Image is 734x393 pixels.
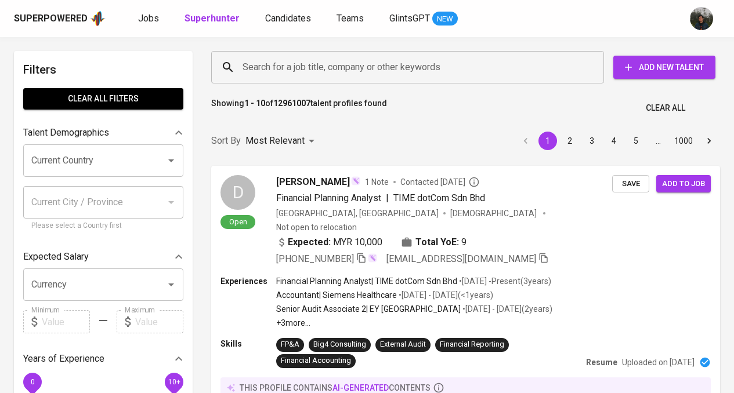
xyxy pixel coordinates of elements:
div: MYR 10,000 [276,235,382,249]
button: Go to next page [700,132,718,150]
span: Clear All [646,101,685,115]
button: Clear All filters [23,88,183,110]
a: Superpoweredapp logo [14,10,106,27]
div: Financial Accounting [281,355,351,366]
button: Add New Talent [613,56,715,79]
p: Accountant | Siemens Healthcare [276,289,397,301]
p: • [DATE] - [DATE] ( 2 years ) [461,303,552,315]
h6: Filters [23,60,183,79]
p: Most Relevant [245,134,305,148]
p: • [DATE] - Present ( 3 years ) [457,275,551,287]
b: 1 - 10 [244,99,265,108]
div: Years of Experience [23,347,183,370]
p: +3 more ... [276,317,552,329]
span: [EMAIL_ADDRESS][DOMAIN_NAME] [386,253,536,264]
button: Go to page 4 [605,132,623,150]
div: D [220,175,255,210]
img: glenn@glints.com [690,7,713,30]
a: Teams [337,12,366,26]
input: Value [135,310,183,333]
button: page 1 [538,132,557,150]
div: [GEOGRAPHIC_DATA], [GEOGRAPHIC_DATA] [276,208,439,219]
span: Jobs [138,13,159,24]
b: Superhunter [185,13,240,24]
div: Financial Reporting [440,339,504,350]
span: Financial Planning Analyst [276,192,381,203]
span: Open [225,217,252,227]
button: Open [163,152,179,169]
p: Sort By [211,134,241,148]
p: Uploaded on [DATE] [622,356,695,368]
img: app logo [90,10,106,27]
button: Clear All [641,97,690,119]
span: [PHONE_NUMBER] [276,253,354,264]
div: Talent Demographics [23,121,183,144]
span: 10+ [168,378,180,386]
span: 9 [461,235,467,249]
input: Value [42,310,90,333]
img: magic_wand.svg [351,176,360,185]
img: magic_wand.svg [368,253,377,263]
button: Open [163,276,179,293]
div: FP&A [281,339,299,350]
div: Big4 Consulting [313,339,366,350]
span: Teams [337,13,364,24]
button: Go to page 1000 [671,132,696,150]
p: Resume [586,356,617,368]
span: [PERSON_NAME] [276,175,350,189]
span: AI-generated [332,383,389,392]
span: Save [618,177,643,191]
p: Financial Planning Analyst | TIME dotCom Sdn Bhd [276,275,457,287]
span: Add to job [662,177,705,191]
span: 1 Note [365,176,389,188]
div: Superpowered [14,12,88,26]
b: Total YoE: [415,235,459,249]
div: External Audit [380,339,426,350]
p: Talent Demographics [23,126,109,140]
div: Most Relevant [245,130,319,152]
span: 0 [30,378,34,386]
svg: By Malaysia recruiter [468,176,480,188]
p: Experiences [220,275,276,287]
button: Add to job [656,175,711,193]
button: Go to page 5 [627,132,645,150]
p: Not open to relocation [276,221,357,233]
span: NEW [432,13,458,25]
button: Save [612,175,649,193]
p: Senior Audit Associate 2 | EY [GEOGRAPHIC_DATA] [276,303,461,315]
button: Go to page 2 [561,132,579,150]
span: GlintsGPT [389,13,430,24]
button: Go to page 3 [583,132,601,150]
p: Skills [220,338,276,350]
b: Expected: [288,235,331,249]
p: Showing of talent profiles found [211,97,387,119]
p: Expected Salary [23,250,89,264]
a: Superhunter [185,12,242,26]
span: Contacted [DATE] [400,176,480,188]
div: … [649,135,667,147]
span: TIME dotCom Sdn Bhd [393,192,485,203]
nav: pagination navigation [515,132,720,150]
p: Years of Experience [23,352,104,366]
span: Candidates [265,13,311,24]
span: Add New Talent [623,60,706,75]
span: | [386,191,389,205]
span: [DEMOGRAPHIC_DATA] [450,208,538,219]
b: 12961007 [273,99,310,108]
a: Candidates [265,12,313,26]
a: GlintsGPT NEW [389,12,458,26]
span: Clear All filters [32,92,174,106]
a: Jobs [138,12,161,26]
p: • [DATE] - [DATE] ( <1 years ) [397,289,493,301]
div: Expected Salary [23,245,183,268]
p: Please select a Country first [31,220,175,232]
